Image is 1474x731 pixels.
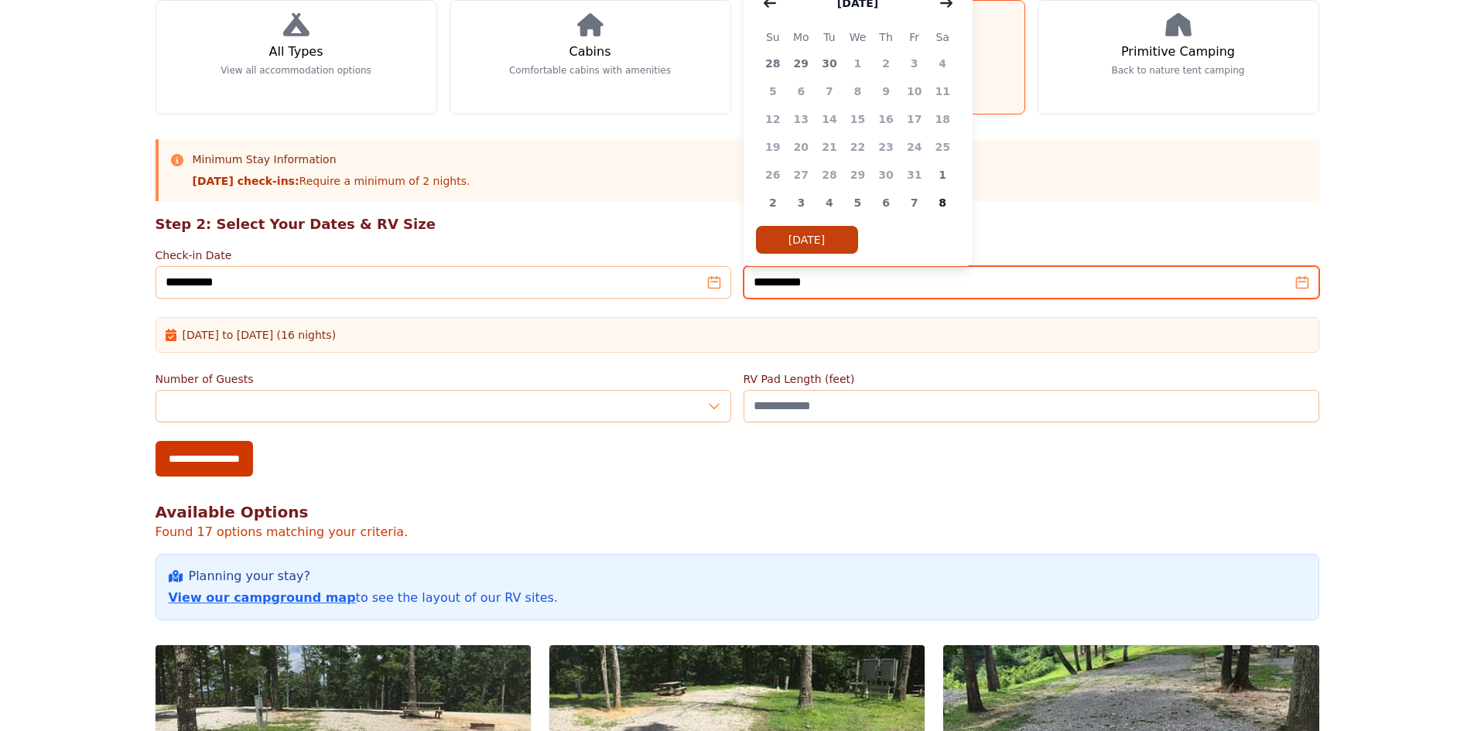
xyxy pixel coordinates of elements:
span: 16 [872,105,901,133]
span: [DATE] to [DATE] (16 nights) [183,327,337,343]
span: 18 [929,105,957,133]
span: 30 [872,161,901,189]
span: 17 [900,105,929,133]
span: 2 [872,50,901,77]
span: 7 [900,189,929,217]
span: 27 [787,161,816,189]
p: to see the layout of our RV sites. [169,589,1306,607]
span: 14 [816,105,844,133]
strong: [DATE] check-ins: [193,175,299,187]
span: 21 [816,133,844,161]
span: 15 [843,105,872,133]
h2: Step 2: Select Your Dates & RV Size [156,213,1319,235]
span: Su [759,28,788,46]
span: Th [872,28,901,46]
span: Planning your stay? [189,567,310,586]
h3: Cabins [569,43,610,61]
span: 5 [759,77,788,105]
span: 19 [759,133,788,161]
label: Number of Guests [156,371,731,387]
span: 1 [843,50,872,77]
span: We [843,28,872,46]
span: 6 [872,189,901,217]
span: 11 [929,77,957,105]
span: 28 [816,161,844,189]
span: 31 [900,161,929,189]
button: [DATE] [756,226,858,254]
a: View our campground map [169,590,356,605]
h3: All Types [268,43,323,61]
p: View all accommodation options [221,64,371,77]
span: 8 [843,77,872,105]
span: Fr [900,28,929,46]
p: Require a minimum of 2 nights. [193,173,470,189]
h2: Available Options [156,501,1319,523]
span: 24 [900,133,929,161]
span: 6 [787,77,816,105]
span: Tu [816,28,844,46]
label: RV Pad Length (feet) [744,371,1319,387]
span: 3 [787,189,816,217]
span: 10 [900,77,929,105]
span: 23 [872,133,901,161]
span: 28 [759,50,788,77]
span: 13 [787,105,816,133]
span: 30 [816,50,844,77]
span: 2 [759,189,788,217]
span: 1 [929,161,957,189]
span: 3 [900,50,929,77]
h3: Minimum Stay Information [193,152,470,167]
span: 9 [872,77,901,105]
p: Comfortable cabins with amenities [509,64,671,77]
span: 8 [929,189,957,217]
span: 4 [816,189,844,217]
span: 12 [759,105,788,133]
p: Back to nature tent camping [1112,64,1245,77]
span: 4 [929,50,957,77]
span: 7 [816,77,844,105]
h3: Primitive Camping [1121,43,1235,61]
label: Check-in Date [156,248,731,263]
span: 20 [787,133,816,161]
span: 26 [759,161,788,189]
span: 25 [929,133,957,161]
span: 29 [843,161,872,189]
span: Mo [787,28,816,46]
span: Sa [929,28,957,46]
span: 5 [843,189,872,217]
span: 29 [787,50,816,77]
label: Check-out Date [744,248,1319,263]
p: Found 17 options matching your criteria. [156,523,1319,541]
span: 22 [843,133,872,161]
